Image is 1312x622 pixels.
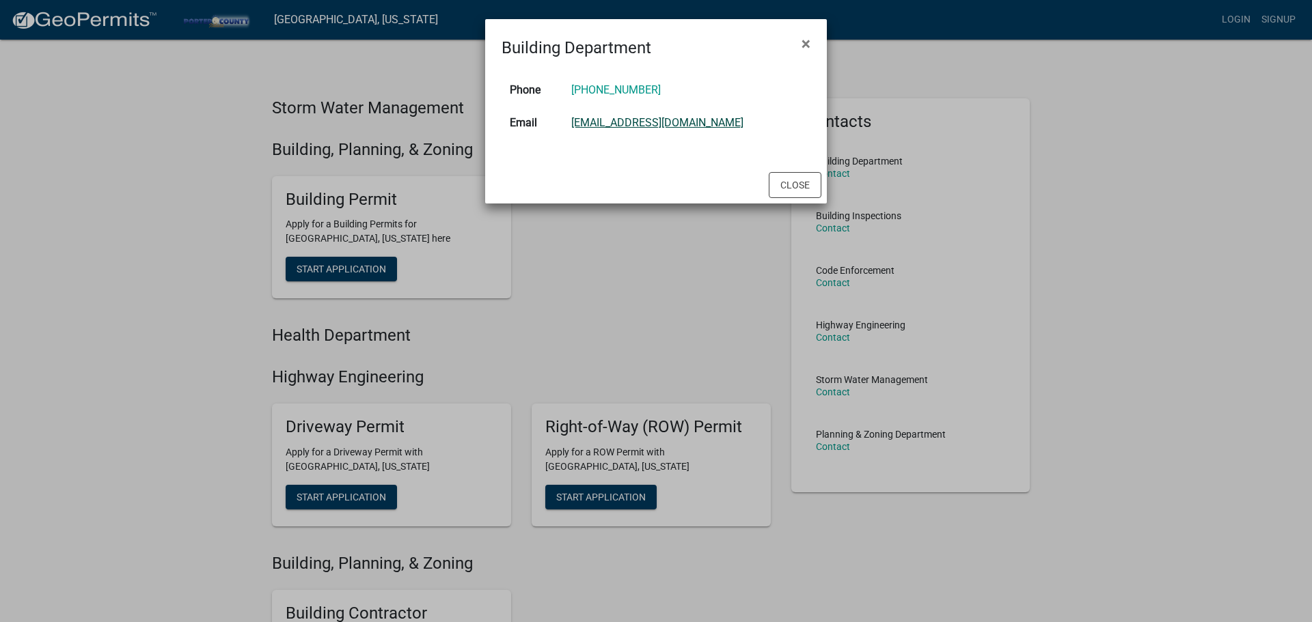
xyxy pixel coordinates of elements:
[502,74,563,107] th: Phone
[791,25,821,63] button: Close
[571,83,661,96] a: [PHONE_NUMBER]
[502,107,563,139] th: Email
[769,172,821,198] button: Close
[502,36,651,60] h4: Building Department
[571,116,743,129] a: [EMAIL_ADDRESS][DOMAIN_NAME]
[802,34,810,53] span: ×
